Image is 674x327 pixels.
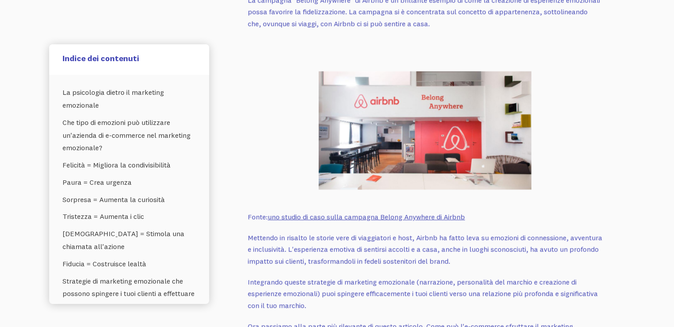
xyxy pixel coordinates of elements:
font: Integrando queste strategie di marketing emozionale (narrazione, personalità del marchio e creazi... [248,277,598,310]
font: Che tipo di emozioni può utilizzare un'azienda di e-commerce nel marketing emozionale? [62,118,191,152]
font: Felicità = Migliora la condivisibilità [62,160,171,169]
a: Felicità = Migliora la condivisibilità [62,156,196,174]
font: Paura = Crea urgenza [62,178,132,187]
a: La psicologia dietro il marketing emozionale [62,84,196,114]
font: Tristezza = Aumenta i clic [62,212,144,221]
font: Fiducia = Costruisce lealtà [62,259,146,268]
font: La psicologia dietro il marketing emozionale [62,88,164,109]
font: Fonte: [248,212,268,221]
font: [DEMOGRAPHIC_DATA] = Stimola una chiamata all'azione [62,230,184,251]
font: Sorpresa = Aumenta la curiosità [62,195,165,204]
a: Paura = Crea urgenza [62,174,196,191]
a: Sorpresa = Aumenta la curiosità [62,191,196,208]
a: uno studio di caso sulla campagna Belong Anywhere di Airbnb [268,212,465,221]
font: Strategie di marketing emozionale che possono spingere i tuoi clienti a effettuare un acquisto [62,276,195,311]
a: Strategie di marketing emozionale che possono spingere i tuoi clienti a effettuare un acquisto [62,272,196,315]
font: Mettendo in risalto le storie vere di viaggiatori e host, Airbnb ha fatto leva su emozioni di con... [248,233,602,265]
a: Tristezza = Aumenta i clic [62,208,196,226]
a: Fiducia = Costruisce lealtà [62,255,196,272]
font: Indice dei contenuti [62,53,139,63]
a: [DEMOGRAPHIC_DATA] = Stimola una chiamata all'azione [62,226,196,256]
a: Che tipo di emozioni può utilizzare un'azienda di e-commerce nel marketing emozionale? [62,114,196,156]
